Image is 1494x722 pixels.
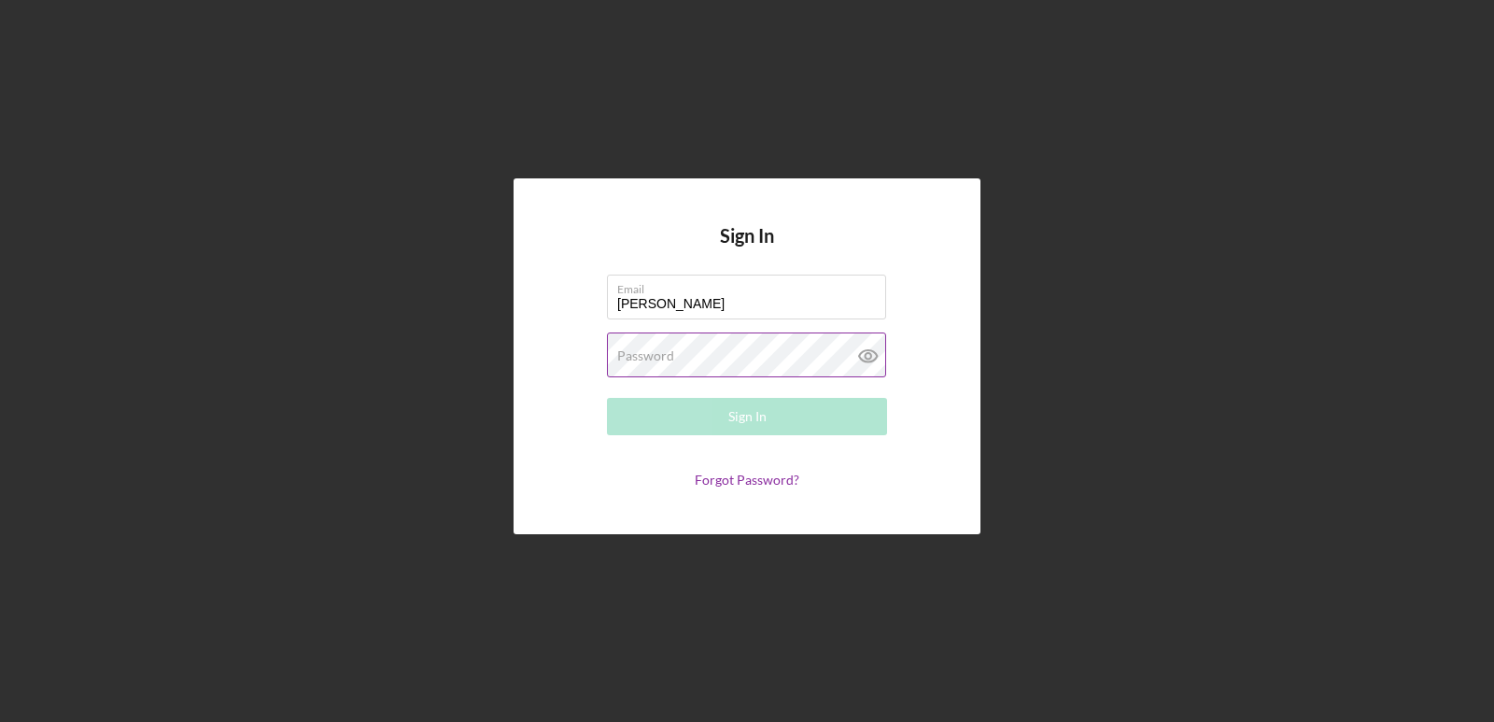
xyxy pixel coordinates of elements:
button: Sign In [607,398,887,435]
label: Password [617,348,674,363]
a: Forgot Password? [695,472,799,488]
div: Sign In [728,398,767,435]
label: Email [617,276,886,296]
h4: Sign In [720,225,774,275]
